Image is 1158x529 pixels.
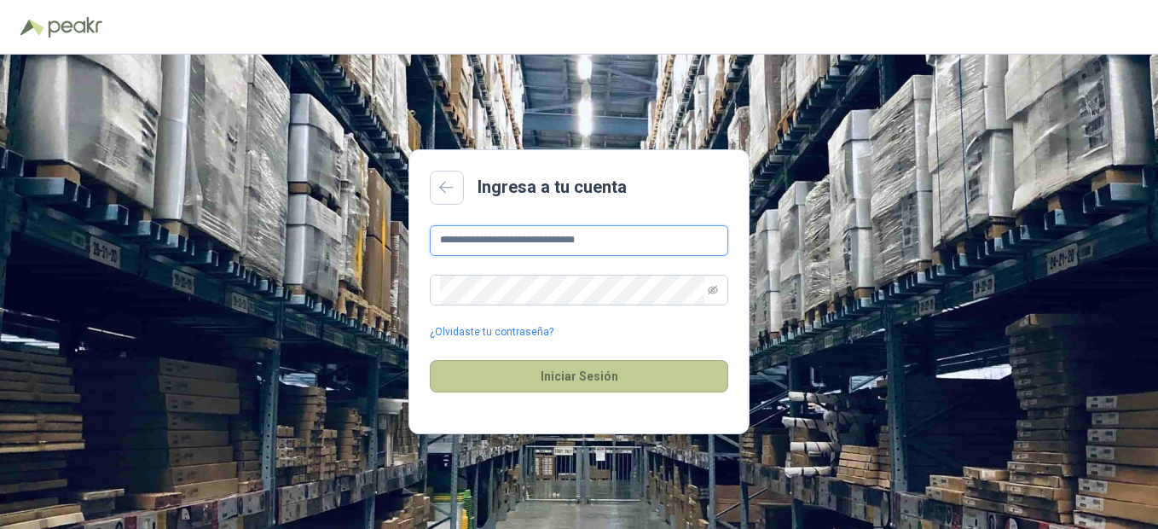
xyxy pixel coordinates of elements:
[48,17,102,38] img: Peakr
[478,174,627,201] h2: Ingresa a tu cuenta
[20,19,44,36] img: Logo
[708,285,718,295] span: eye-invisible
[430,360,728,392] button: Iniciar Sesión
[430,324,553,340] a: ¿Olvidaste tu contraseña?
